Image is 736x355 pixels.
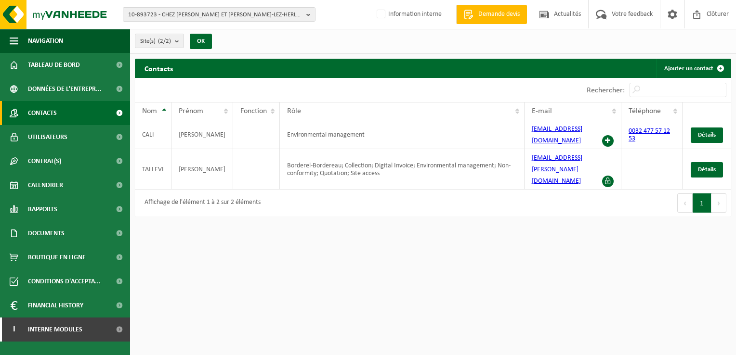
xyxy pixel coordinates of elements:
[28,53,80,77] span: Tableau de bord
[190,34,212,49] button: OK
[629,107,661,115] span: Téléphone
[123,7,315,22] button: 10-893723 - CHEZ [PERSON_NAME] ET [PERSON_NAME]-LEZ-HERLAIMONT
[28,197,57,221] span: Rapports
[28,101,57,125] span: Contacts
[677,193,693,213] button: Previous
[28,293,83,317] span: Financial History
[587,87,625,94] label: Rechercher:
[240,107,267,115] span: Fonction
[698,166,716,173] span: Détails
[476,10,522,19] span: Demande devis
[691,162,723,177] a: Détails
[287,107,301,115] span: Rôle
[140,194,261,212] div: Affichage de l'élément 1 à 2 sur 2 éléments
[532,154,582,185] a: [EMAIL_ADDRESS][PERSON_NAME][DOMAIN_NAME]
[28,221,65,245] span: Documents
[456,5,527,24] a: Demande devis
[532,126,582,144] a: [EMAIL_ADDRESS][DOMAIN_NAME]
[691,127,723,143] a: Détails
[711,193,726,213] button: Next
[135,120,171,149] td: CALI
[698,132,716,138] span: Détails
[532,107,552,115] span: E-mail
[657,59,730,78] a: Ajouter un contact
[28,149,61,173] span: Contrat(s)
[171,149,233,190] td: [PERSON_NAME]
[375,7,442,22] label: Information interne
[28,173,63,197] span: Calendrier
[135,59,183,77] h2: Contacts
[28,317,82,342] span: Interne modules
[693,193,711,213] button: 1
[135,149,171,190] td: TALLEVI
[142,107,157,115] span: Nom
[28,269,101,293] span: Conditions d'accepta...
[28,77,102,101] span: Données de l'entrepr...
[280,120,524,149] td: Environmental management
[10,317,18,342] span: I
[140,34,171,49] span: Site(s)
[28,125,67,149] span: Utilisateurs
[171,120,233,149] td: [PERSON_NAME]
[179,107,203,115] span: Prénom
[28,29,63,53] span: Navigation
[128,8,302,22] span: 10-893723 - CHEZ [PERSON_NAME] ET [PERSON_NAME]-LEZ-HERLAIMONT
[28,245,86,269] span: Boutique en ligne
[629,127,670,142] a: 0032 477 57 12 53
[135,34,184,48] button: Site(s)(2/2)
[158,38,171,44] count: (2/2)
[280,149,524,190] td: Borderel-Bordereau; Collection; Digital Invoice; Environmental management; Non-conformity; Quotat...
